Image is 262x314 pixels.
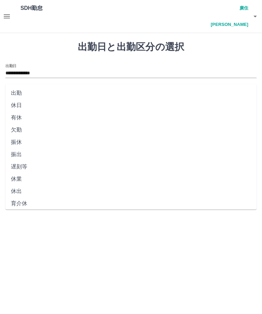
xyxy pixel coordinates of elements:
li: 育介休 [5,197,257,210]
label: 出勤日 [5,63,16,68]
li: 欠勤 [5,124,257,136]
li: 休出 [5,185,257,197]
li: 出勤 [5,87,257,99]
li: 休日 [5,99,257,111]
li: 振休 [5,136,257,148]
li: 休業 [5,173,257,185]
h1: 出勤日と出勤区分の選択 [5,41,257,53]
li: 不就労 [5,210,257,222]
li: 振出 [5,148,257,161]
li: 有休 [5,111,257,124]
li: 遅刻等 [5,161,257,173]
